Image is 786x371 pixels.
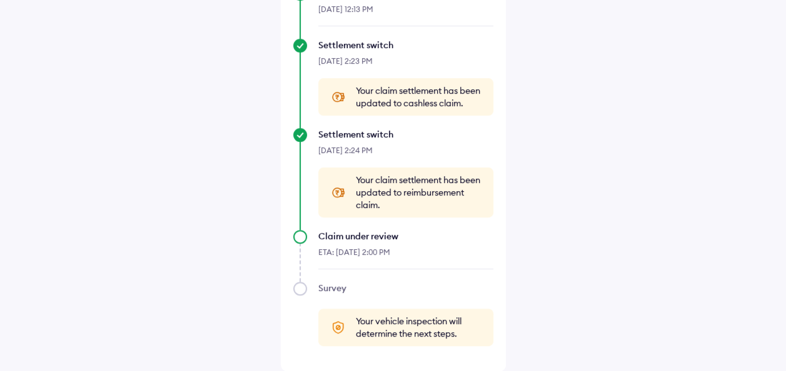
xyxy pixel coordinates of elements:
div: Settlement switch [318,39,493,51]
div: ETA: [DATE] 2:00 PM [318,242,493,269]
div: [DATE] 2:24 PM [318,141,493,167]
span: Your vehicle inspection will determine the next steps. [356,315,481,340]
div: [DATE] 2:23 PM [318,51,493,78]
span: Your claim settlement has been updated to cashless claim. [356,84,481,109]
div: Settlement switch [318,128,493,141]
span: Your claim settlement has been updated to reimbursement claim. [356,174,481,211]
div: Survey [318,282,493,294]
div: Claim under review [318,230,493,242]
